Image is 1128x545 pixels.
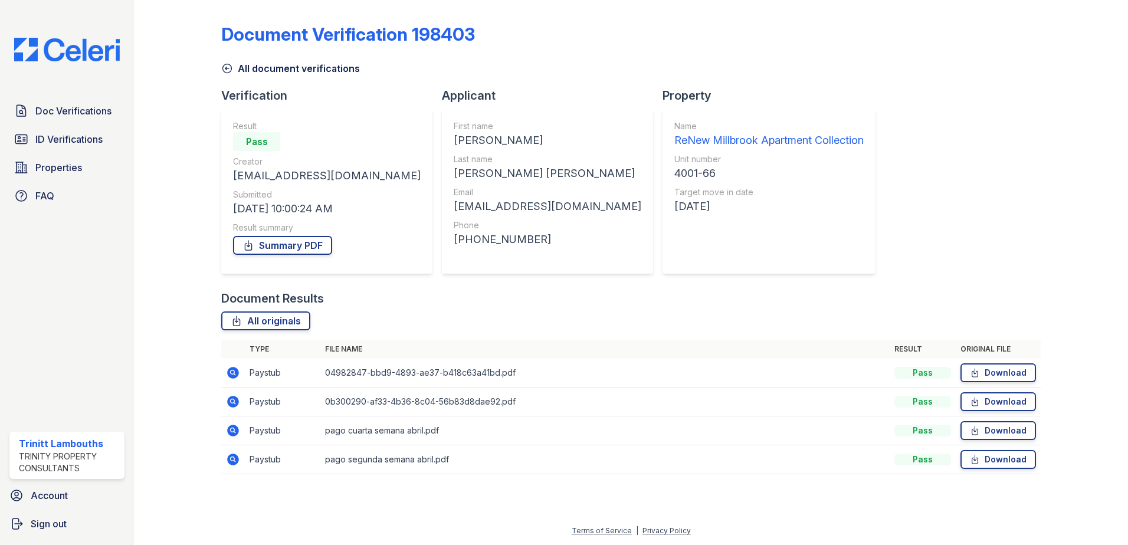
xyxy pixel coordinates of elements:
th: Original file [956,340,1041,359]
div: Document Verification 198403 [221,24,475,45]
div: First name [454,120,641,132]
a: FAQ [9,184,124,208]
a: ID Verifications [9,127,124,151]
div: Last name [454,153,641,165]
div: Property [663,87,885,104]
span: Account [31,488,68,503]
div: [PERSON_NAME] [PERSON_NAME] [454,165,641,182]
div: ReNew Millbrook Apartment Collection [674,132,864,149]
span: Sign out [31,517,67,531]
div: Trinitt Lambouths [19,436,120,451]
a: Download [960,421,1036,440]
th: Result [890,340,956,359]
span: Properties [35,160,82,175]
div: Pass [894,425,951,436]
div: | [636,526,638,535]
div: Pass [894,367,951,379]
div: Pass [894,396,951,408]
a: Download [960,392,1036,411]
div: Result summary [233,222,421,234]
div: [DATE] [674,198,864,215]
a: All document verifications [221,61,360,75]
a: Privacy Policy [642,526,691,535]
a: Summary PDF [233,236,332,255]
div: Applicant [442,87,663,104]
a: Terms of Service [572,526,632,535]
div: Document Results [221,290,324,307]
a: Name ReNew Millbrook Apartment Collection [674,120,864,149]
div: [EMAIL_ADDRESS][DOMAIN_NAME] [233,168,421,184]
div: Creator [233,156,421,168]
td: Paystub [245,359,320,388]
div: Pass [233,132,280,151]
div: Name [674,120,864,132]
td: Paystub [245,416,320,445]
div: Phone [454,219,641,231]
a: Sign out [5,512,129,536]
a: Download [960,363,1036,382]
span: Doc Verifications [35,104,112,118]
td: pago segunda semana abril.pdf [320,445,890,474]
th: File name [320,340,890,359]
span: FAQ [35,189,54,203]
div: [PHONE_NUMBER] [454,231,641,248]
div: [PERSON_NAME] [454,132,641,149]
th: Type [245,340,320,359]
div: Pass [894,454,951,465]
div: [EMAIL_ADDRESS][DOMAIN_NAME] [454,198,641,215]
div: Unit number [674,153,864,165]
a: Doc Verifications [9,99,124,123]
td: pago cuarta semana abril.pdf [320,416,890,445]
span: ID Verifications [35,132,103,146]
div: Result [233,120,421,132]
td: Paystub [245,388,320,416]
td: Paystub [245,445,320,474]
div: [DATE] 10:00:24 AM [233,201,421,217]
div: Target move in date [674,186,864,198]
a: Account [5,484,129,507]
td: 04982847-bbd9-4893-ae37-b418c63a41bd.pdf [320,359,890,388]
a: Properties [9,156,124,179]
div: Submitted [233,189,421,201]
td: 0b300290-af33-4b36-8c04-56b83d8dae92.pdf [320,388,890,416]
div: Verification [221,87,442,104]
img: CE_Logo_Blue-a8612792a0a2168367f1c8372b55b34899dd931a85d93a1a3d3e32e68fde9ad4.png [5,38,129,61]
a: Download [960,450,1036,469]
div: Trinity Property Consultants [19,451,120,474]
div: 4001-66 [674,165,864,182]
div: Email [454,186,641,198]
a: All originals [221,311,310,330]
